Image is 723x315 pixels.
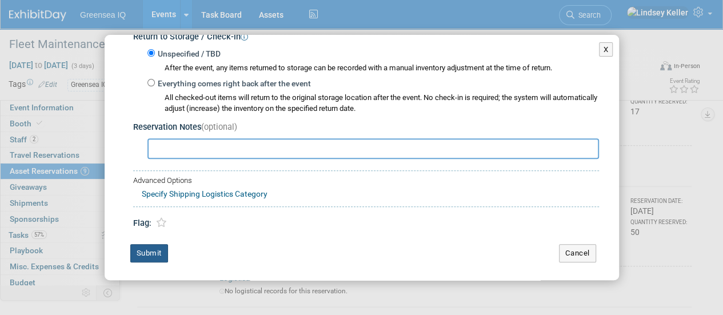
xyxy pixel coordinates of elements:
[147,60,599,74] div: After the event, any items returned to storage can be recorded with a manual inventory adjustment...
[133,176,599,186] div: Advanced Options
[133,28,599,43] div: Return to Storage / Check-in
[142,189,267,198] a: Specify Shipping Logistics Category
[201,122,237,132] span: (optional)
[559,244,596,262] button: Cancel
[133,122,599,134] div: Reservation Notes
[130,244,168,262] button: Submit
[133,218,151,228] span: Flag:
[155,78,311,90] label: Everything comes right back after the event
[599,42,613,57] button: X
[155,49,221,60] label: Unspecified / TBD
[165,93,599,114] div: All checked-out items will return to the original storage location after the event. No check-in i...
